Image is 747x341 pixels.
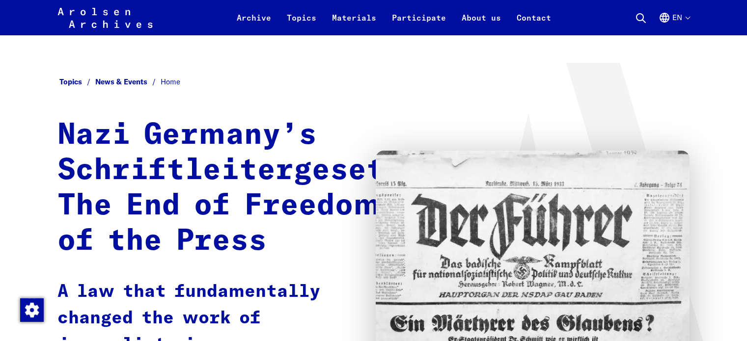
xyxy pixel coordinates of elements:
a: Topics [279,12,324,35]
a: Topics [59,77,95,86]
a: Materials [324,12,384,35]
a: Archive [229,12,279,35]
div: Change consent [20,298,43,321]
img: Change consent [20,298,44,322]
a: News & Events [95,77,161,86]
a: About us [454,12,509,35]
nav: Primary [229,6,559,29]
span: Home [161,77,180,86]
a: Participate [384,12,454,35]
a: Contact [509,12,559,35]
nav: Breadcrumb [57,75,690,90]
button: English, language selection [659,12,690,35]
h1: Nazi Germany’s Schriftleitergesetz: The End of Freedom of the Press [57,118,421,259]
